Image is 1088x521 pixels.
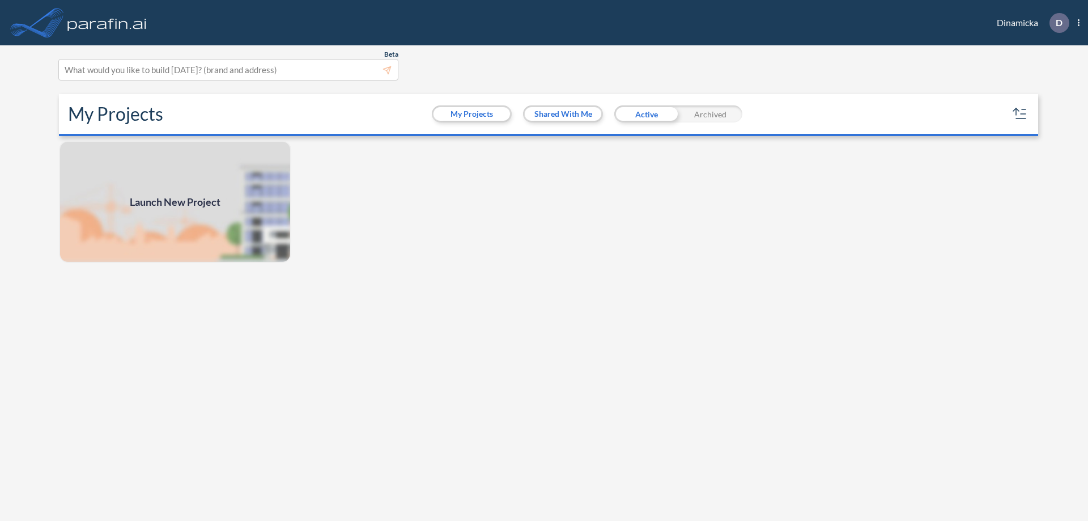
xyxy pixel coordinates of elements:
[65,11,149,34] img: logo
[59,141,291,263] img: add
[678,105,742,122] div: Archived
[980,13,1079,33] div: Dinamicka
[1056,18,1062,28] p: D
[384,50,398,59] span: Beta
[433,107,510,121] button: My Projects
[1011,105,1029,123] button: sort
[614,105,678,122] div: Active
[59,141,291,263] a: Launch New Project
[525,107,601,121] button: Shared With Me
[68,103,163,125] h2: My Projects
[130,194,220,210] span: Launch New Project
